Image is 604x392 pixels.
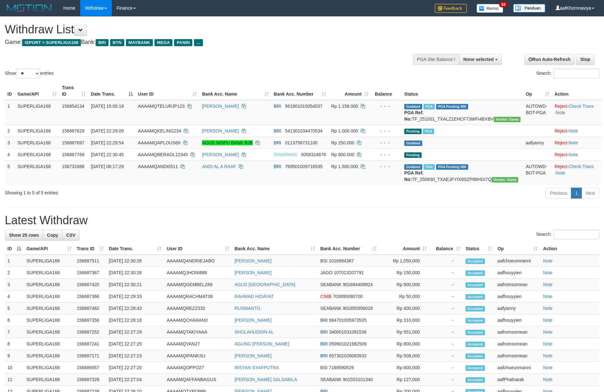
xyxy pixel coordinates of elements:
th: Amount: activate to sort column ascending [328,82,371,100]
td: aafromsomean [495,326,540,338]
td: · · [552,100,601,125]
span: Accepted [466,365,485,371]
td: aafromsomean [495,279,540,291]
select: Showentries [16,69,40,78]
a: [PERSON_NAME] [202,152,239,157]
td: 2 [5,125,15,137]
td: 156887171 [74,350,106,362]
span: [DATE] 22:30:45 [91,152,124,157]
div: - - - [374,128,399,134]
th: Trans ID: activate to sort column ascending [74,243,106,255]
td: SUPERLIGA168 [24,338,74,350]
span: Rp 1.500.000 [331,164,358,169]
th: Status: activate to sort column ascending [463,243,495,255]
th: Balance [371,82,402,100]
span: Accepted [466,270,485,276]
span: BRI [274,104,281,109]
th: Trans ID: activate to sort column ascending [59,82,88,100]
th: User ID: activate to sort column ascending [136,82,200,100]
td: Rp 800,000 [379,338,429,350]
div: Showing 1 to 5 of 5 entries [5,187,247,196]
th: Action [540,243,599,255]
span: PANIN [174,39,192,46]
span: Accepted [466,377,485,383]
span: Grabbed [404,104,422,109]
span: AAAAMQBERAOL12345 [138,152,188,157]
td: 7 [5,326,24,338]
td: SUPERLIGA168 [24,374,74,386]
td: SUPERLIGA168 [24,291,74,303]
td: SUPERLIGA168 [24,255,74,267]
td: AAAAMQGEMBELZ69 [164,279,232,291]
td: SUPERLIGA168 [24,279,74,291]
a: Note [543,294,553,299]
a: [PERSON_NAME] [202,128,239,133]
td: 1 [5,255,24,267]
span: None selected [463,57,494,62]
td: SUPERLIGA168 [24,267,74,279]
a: [PERSON_NAME] [202,104,239,109]
span: Grabbed [404,141,422,146]
span: Copy [47,233,58,238]
td: Rp 150,000 [379,267,429,279]
input: Search: [554,69,599,78]
td: 156887511 [74,255,106,267]
td: AAAAMQIPANKSU [164,350,232,362]
span: Copy 059901021682509 to clipboard [329,341,367,346]
td: Rp 310,000 [379,314,429,326]
td: 4 [5,149,15,160]
td: aafPhalnarak [495,374,540,386]
span: AAAAMQKELING234 [138,128,181,133]
td: - [429,291,463,303]
span: 156887769 [62,152,84,157]
span: BTN [110,39,124,46]
span: Copy 541301034470534 to clipboard [285,128,323,133]
span: ISPORT > SUPERLIGA168 [22,39,81,46]
a: Reject [555,140,567,145]
a: Next [582,188,599,199]
td: 156887420 [74,279,106,291]
a: Note [568,140,578,145]
span: Accepted [466,294,485,300]
span: 156731688 [62,164,84,169]
a: Note [543,282,553,287]
td: Rp 127,000 [379,374,429,386]
a: Check Trans [568,104,594,109]
th: Date Trans.: activate to sort column ascending [106,243,164,255]
td: TF_250930_TXAEJFYIX8SZP86HGI7Q [402,160,523,185]
a: Reject [555,152,567,157]
span: PGA Pending [436,104,468,109]
span: Copy 901694409924 to clipboard [343,282,372,287]
span: Copy 0113756731100 to clipboard [285,140,318,145]
td: [DATE] 22:30:21 [106,279,164,291]
th: Op: activate to sort column ascending [495,243,540,255]
span: Copy 0058324876 to clipboard [301,152,326,157]
a: Previous [546,188,571,199]
td: 156887482 [74,303,106,314]
td: AAAAMQTAKIYAAA [164,326,232,338]
td: SUPERLIGA168 [24,326,74,338]
span: CIMB [320,294,331,299]
td: SUPERLIGA168 [24,350,74,362]
span: Rp 1.158.000 [331,104,358,109]
td: - [429,255,463,267]
span: BRI [274,140,281,145]
a: 1 [571,188,582,199]
span: Copy 901855956018 to clipboard [343,306,372,311]
th: Bank Acc. Number: activate to sort column ascending [318,243,379,255]
td: AAAAMQANDRIEJABO [164,255,232,267]
span: Marked by aafromsomean [424,164,435,170]
td: [DATE] 22:30:26 [106,255,164,267]
th: Bank Acc. Number: activate to sort column ascending [271,82,329,100]
span: Copy 684701005973535 to clipboard [329,318,367,323]
span: Pending [404,129,422,134]
td: 3 [5,279,24,291]
td: [DATE] 22:27:25 [106,338,164,350]
td: 10 [5,362,24,374]
td: SUPERLIGA168 [15,125,59,137]
td: Rp 900,000 [379,279,429,291]
span: 34 [499,2,508,7]
td: SUPERLIGA168 [15,160,59,185]
span: Copy 657301026083532 to clipboard [329,353,367,358]
a: CSV [62,230,80,241]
